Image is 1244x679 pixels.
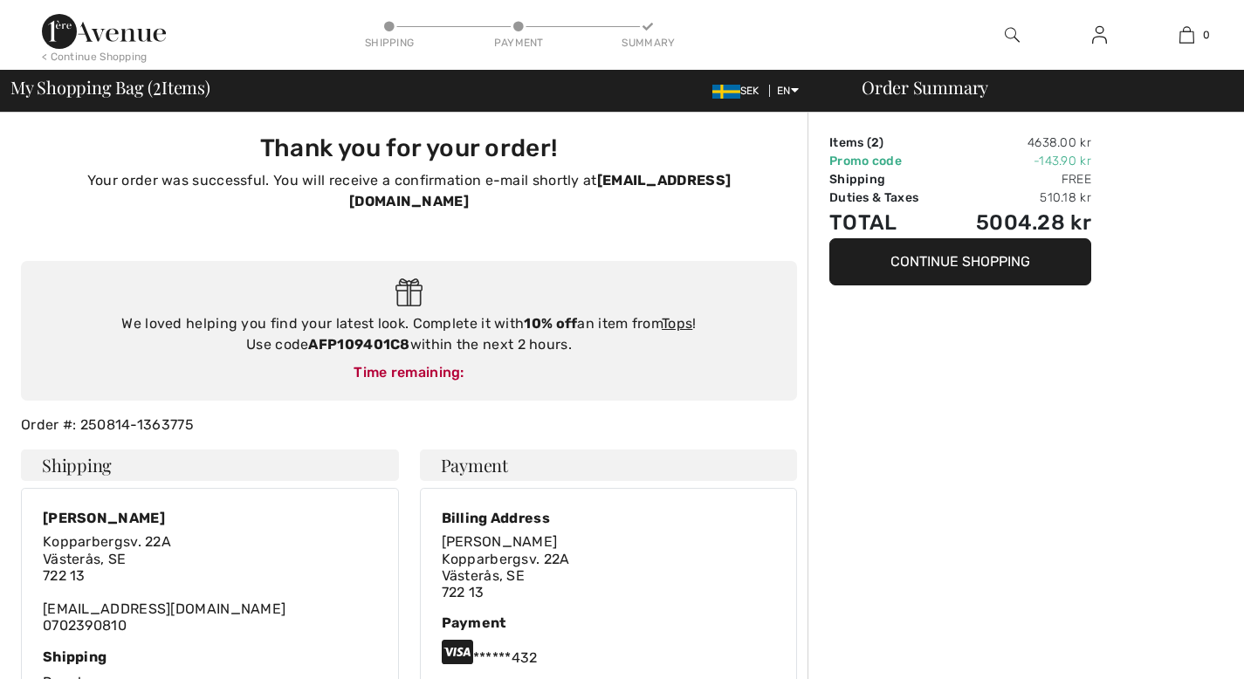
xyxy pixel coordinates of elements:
span: 0 [1203,27,1210,43]
a: Tops [662,315,692,332]
div: Time remaining: [38,362,780,383]
p: Your order was successful. You will receive a confirmation e-mail shortly at [31,170,787,212]
td: -143.90 kr [944,152,1091,170]
td: Total [829,207,944,238]
strong: AFP109401C8 [308,336,409,353]
span: SEK [712,85,766,97]
strong: [EMAIL_ADDRESS][DOMAIN_NAME] [349,172,731,209]
div: Billing Address [442,510,570,526]
div: We loved helping you find your latest look. Complete it with an item from ! Use code within the n... [38,313,780,355]
span: Kopparbergsv. 22A Västerås, SE 722 13 [442,551,570,600]
span: 2 [871,135,879,150]
div: [PERSON_NAME] [43,510,285,526]
h4: Shipping [21,449,399,481]
td: Shipping [829,170,944,189]
div: Shipping [363,35,416,51]
td: Free [944,170,1091,189]
img: My Info [1092,24,1107,45]
div: Shipping [43,648,377,665]
h3: Thank you for your order! [31,134,787,163]
span: My Shopping Bag ( Items) [10,79,210,96]
td: Items ( ) [829,134,944,152]
div: Summary [622,35,674,51]
td: 4638.00 kr [944,134,1091,152]
td: Promo code [829,152,944,170]
img: 1ère Avenue [42,14,166,49]
div: Order Summary [841,79,1234,96]
div: Payment [442,614,776,631]
img: Gift.svg [395,278,423,307]
span: Kopparbergsv. 22A Västerås, SE 722 13 [43,533,171,583]
img: Swedish Frona [712,85,740,99]
span: [PERSON_NAME] [442,533,558,550]
span: 2 [153,74,162,97]
button: Continue Shopping [829,238,1091,285]
a: 0 [1144,24,1229,45]
div: [EMAIL_ADDRESS][DOMAIN_NAME] 0702390810 [43,533,285,634]
div: < Continue Shopping [42,49,148,65]
a: Sign In [1078,24,1121,46]
td: 5004.28 kr [944,207,1091,238]
td: 510.18 kr [944,189,1091,207]
img: search the website [1005,24,1020,45]
strong: 10% off [524,315,577,332]
div: Order #: 250814-1363775 [10,415,808,436]
div: Payment [492,35,545,51]
span: EN [777,85,799,97]
h4: Payment [420,449,798,481]
img: My Bag [1179,24,1194,45]
td: Duties & Taxes [829,189,944,207]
